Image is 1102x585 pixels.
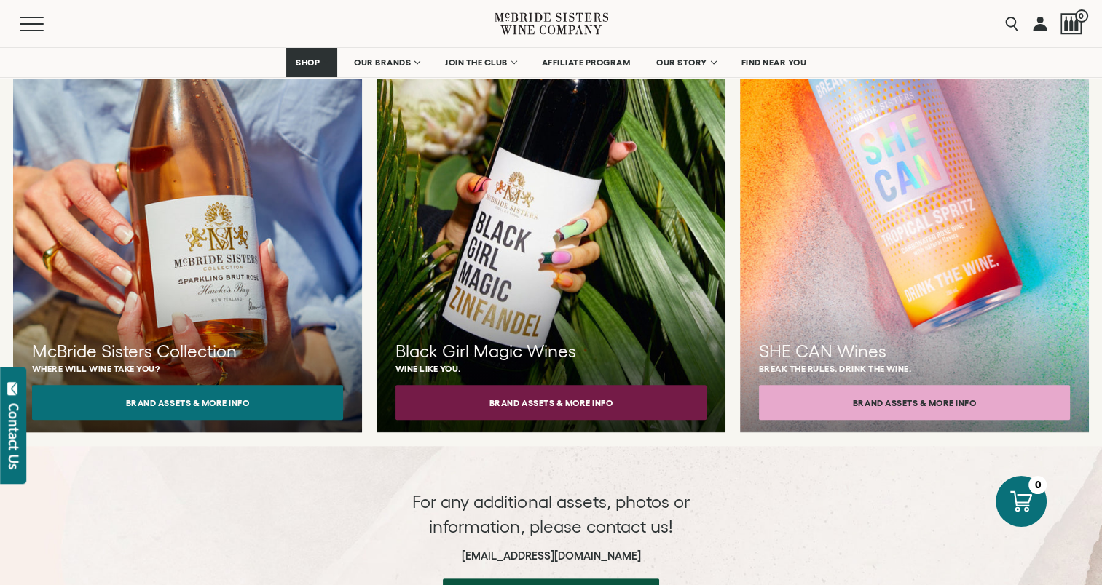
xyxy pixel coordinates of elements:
[406,549,697,562] h6: [EMAIL_ADDRESS][DOMAIN_NAME]
[296,57,320,68] span: SHOP
[32,385,343,420] button: Brand Assets & More Info
[32,339,343,364] h3: McBride Sisters Collection
[741,57,807,68] span: FIND NEAR YOU
[759,339,1070,364] h3: SHE CAN Wines
[759,364,1070,373] p: Break the rules. Drink the wine.
[345,48,428,77] a: OUR BRANDS
[32,364,343,373] p: Where will wine take you?
[395,364,707,373] p: Wine like you.
[759,385,1070,420] button: Brand Assets & More Info
[1075,9,1088,23] span: 0
[1028,476,1047,494] div: 0
[542,57,631,68] span: AFFILIATE PROGRAM
[656,57,707,68] span: OUR STORY
[395,385,707,420] button: Brand Assets & More Info
[20,17,72,31] button: Mobile Menu Trigger
[354,57,411,68] span: OUR BRANDS
[647,48,725,77] a: OUR STORY
[286,48,337,77] a: SHOP
[732,48,816,77] a: FIND NEAR YOU
[445,57,508,68] span: JOIN THE CLUB
[7,403,21,469] div: Contact Us
[532,48,640,77] a: AFFILIATE PROGRAM
[395,339,707,364] h3: Black Girl Magic Wines
[436,48,525,77] a: JOIN THE CLUB
[406,490,697,538] p: For any additional assets, photos or information, please contact us!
